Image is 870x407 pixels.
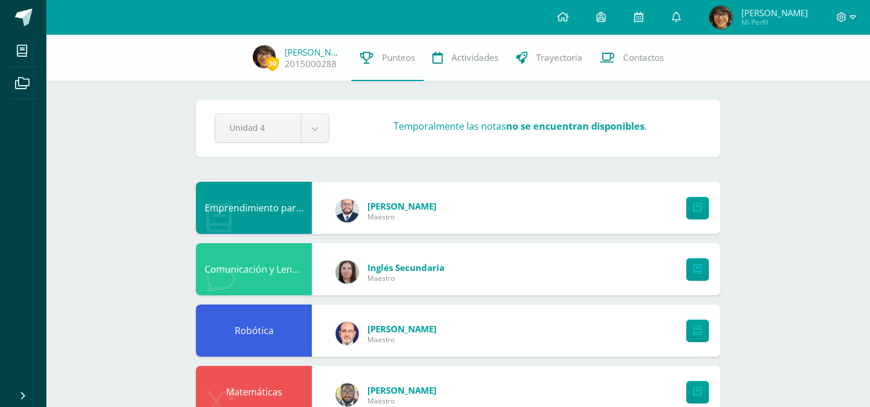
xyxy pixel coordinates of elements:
[367,262,445,273] span: Inglés Secundaria
[196,243,312,295] div: Comunicación y Lenguaje, Idioma Extranjero Inglés
[266,56,279,71] span: 30
[367,212,436,222] span: Maestro
[424,35,507,81] a: Actividades
[351,35,424,81] a: Punteos
[196,305,312,357] div: Robótica
[336,199,359,222] img: eaa624bfc361f5d4e8a554d75d1a3cf6.png
[336,383,359,406] img: 712781701cd376c1a616437b5c60ae46.png
[741,7,808,19] span: [PERSON_NAME]
[367,323,436,335] span: [PERSON_NAME]
[367,335,436,344] span: Maestro
[741,17,808,27] span: Mi Perfil
[253,45,276,68] img: 4eb4fd2c4d5ca0361bd25a1735ef3642.png
[452,52,498,64] span: Actividades
[230,114,286,141] span: Unidad 4
[506,119,645,133] strong: no se encuentran disponibles
[367,384,436,396] span: [PERSON_NAME]
[336,261,359,284] img: 8af0450cf43d44e38c4a1497329761f3.png
[196,182,312,234] div: Emprendimiento para la Productividad
[536,52,583,64] span: Trayectoria
[367,396,436,406] span: Maestro
[709,6,733,29] img: 4eb4fd2c4d5ca0361bd25a1735ef3642.png
[285,58,337,70] a: 2015000288
[367,273,445,283] span: Maestro
[507,35,591,81] a: Trayectoria
[591,35,672,81] a: Contactos
[623,52,664,64] span: Contactos
[285,46,343,58] a: [PERSON_NAME]
[394,119,647,133] h3: Temporalmente las notas .
[336,322,359,345] img: 6b7a2a75a6c7e6282b1a1fdce061224c.png
[367,200,436,212] span: [PERSON_NAME]
[382,52,415,64] span: Punteos
[215,114,329,142] a: Unidad 4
